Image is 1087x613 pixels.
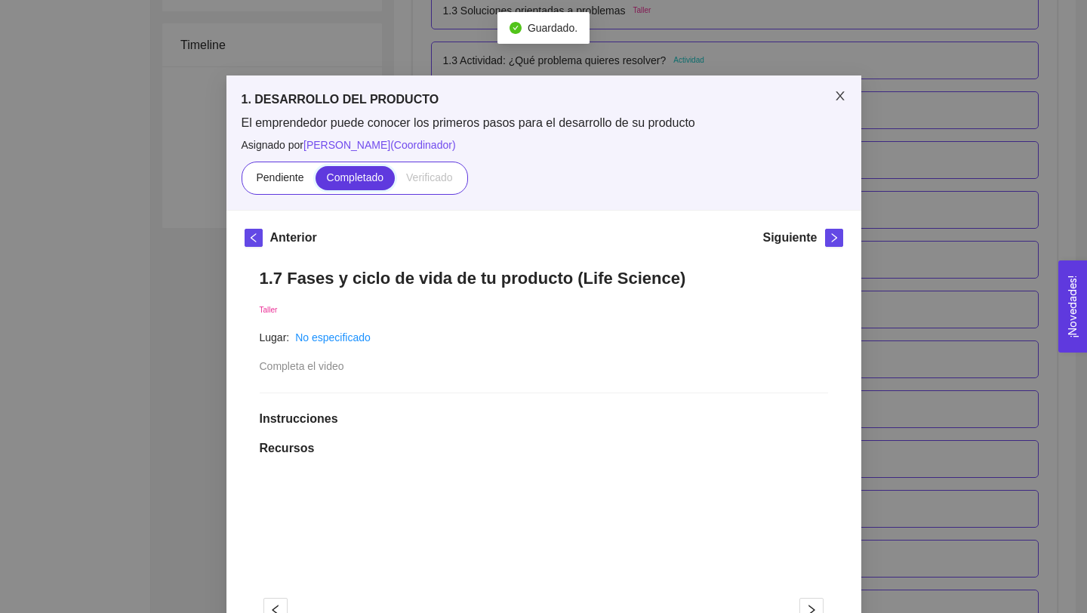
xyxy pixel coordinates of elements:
[260,360,344,372] span: Completa el video
[245,229,263,247] button: left
[303,139,456,151] span: [PERSON_NAME] ( Coordinador )
[510,22,522,34] span: check-circle
[256,171,303,183] span: Pendiente
[260,306,278,314] span: Taller
[260,441,828,456] h1: Recursos
[406,171,452,183] span: Verificado
[242,91,846,109] h5: 1. DESARROLLO DEL PRODUCTO
[1058,260,1087,353] button: Open Feedback Widget
[819,75,861,118] button: Close
[295,331,371,343] a: No especificado
[270,229,317,247] h5: Anterior
[242,115,846,131] span: El emprendedor puede conocer los primeros pasos para el desarrollo de su producto
[327,171,384,183] span: Completado
[260,329,290,346] article: Lugar:
[834,90,846,102] span: close
[528,22,577,34] span: Guardado.
[242,137,846,153] span: Asignado por
[762,229,817,247] h5: Siguiente
[825,229,843,247] button: right
[245,233,262,243] span: left
[260,411,828,427] h1: Instrucciones
[260,268,828,288] h1: 1.7 Fases y ciclo de vida de tu producto (Life Science)
[826,233,842,243] span: right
